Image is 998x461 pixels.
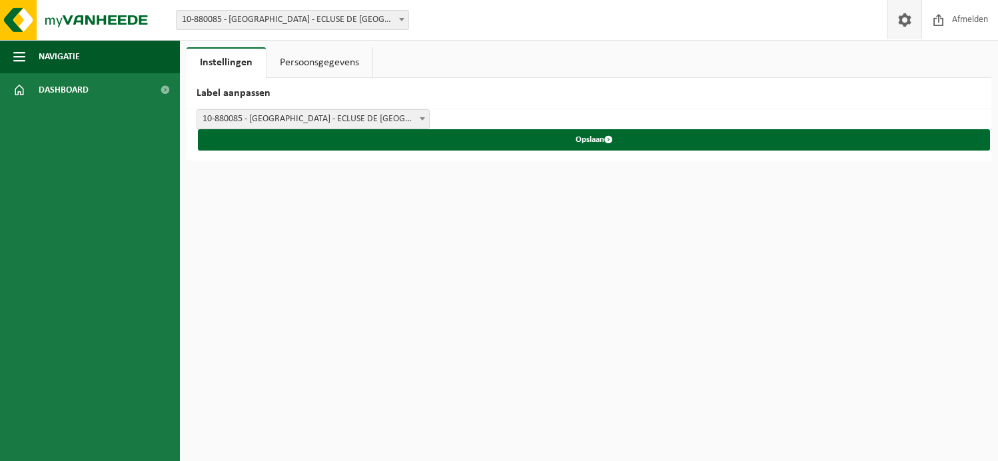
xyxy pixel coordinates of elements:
span: 10-880085 - PORT DE BRUXELLES - ECLUSE DE MOLENBEEK - MOLENBEEK-SAINT-JEAN [176,10,409,30]
h2: Label aanpassen [187,78,991,109]
span: Dashboard [39,73,89,107]
span: 10-880085 - PORT DE BRUXELLES - ECLUSE DE MOLENBEEK - MOLENBEEK-SAINT-JEAN [197,109,430,129]
span: 10-880085 - PORT DE BRUXELLES - ECLUSE DE MOLENBEEK - MOLENBEEK-SAINT-JEAN [177,11,408,29]
span: Navigatie [39,40,80,73]
button: Opslaan [198,129,990,151]
span: 10-880085 - PORT DE BRUXELLES - ECLUSE DE MOLENBEEK - MOLENBEEK-SAINT-JEAN [197,110,429,129]
a: Persoonsgegevens [266,47,372,78]
a: Instellingen [187,47,266,78]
